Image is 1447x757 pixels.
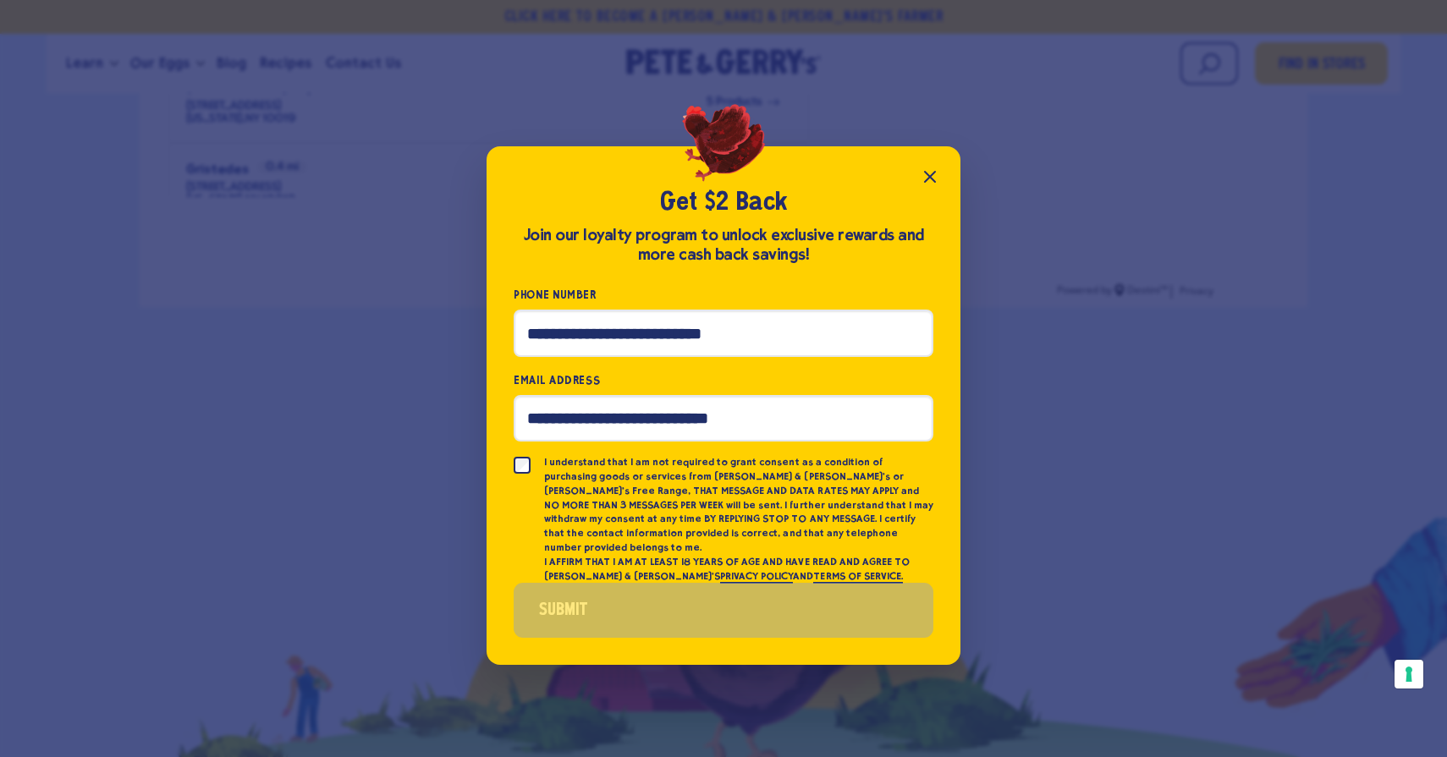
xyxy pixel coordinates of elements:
[514,226,933,265] div: Join our loyalty program to unlock exclusive rewards and more cash back savings!
[1395,660,1423,688] button: Your consent preferences for tracking technologies
[544,455,933,555] p: I understand that I am not required to grant consent as a condition of purchasing goods or servic...
[514,457,531,474] input: I understand that I am not required to grant consent as a condition of purchasing goods or servic...
[514,187,933,219] h2: Get $2 Back
[544,555,933,584] p: I AFFIRM THAT I AM AT LEAST 18 YEARS OF AGE AND HAVE READ AND AGREE TO [PERSON_NAME] & [PERSON_NA...
[514,285,933,304] label: Phone Number
[813,570,902,584] a: TERMS OF SERVICE.
[720,570,793,584] a: PRIVACY POLICY
[514,583,933,638] button: Submit
[514,370,933,390] label: Email Address
[913,160,947,194] button: Close popup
